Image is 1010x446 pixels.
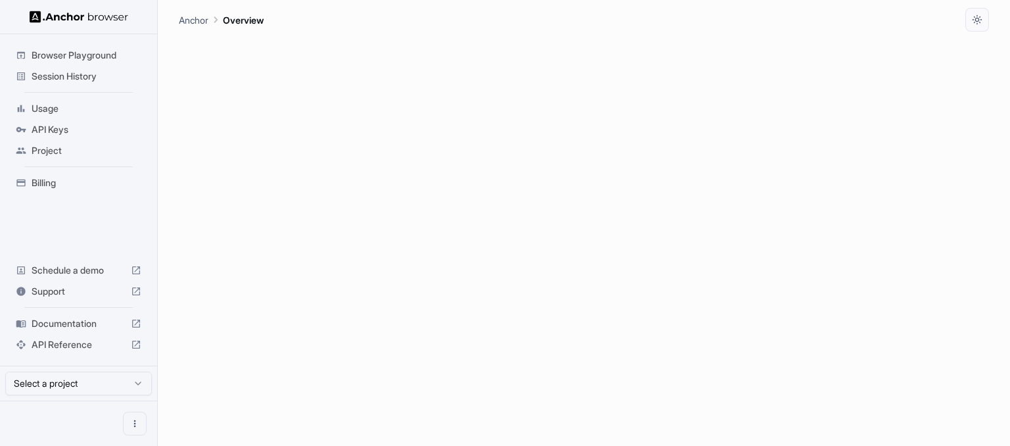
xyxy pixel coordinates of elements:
[223,13,264,27] p: Overview
[179,13,208,27] p: Anchor
[11,45,147,66] div: Browser Playground
[179,12,264,27] nav: breadcrumb
[123,412,147,435] button: Open menu
[32,264,126,277] span: Schedule a demo
[11,172,147,193] div: Billing
[11,281,147,302] div: Support
[32,70,141,83] span: Session History
[11,260,147,281] div: Schedule a demo
[11,98,147,119] div: Usage
[32,338,126,351] span: API Reference
[32,123,141,136] span: API Keys
[32,317,126,330] span: Documentation
[11,313,147,334] div: Documentation
[11,334,147,355] div: API Reference
[32,176,141,189] span: Billing
[32,102,141,115] span: Usage
[32,144,141,157] span: Project
[11,119,147,140] div: API Keys
[30,11,128,23] img: Anchor Logo
[11,140,147,161] div: Project
[11,66,147,87] div: Session History
[32,285,126,298] span: Support
[32,49,141,62] span: Browser Playground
